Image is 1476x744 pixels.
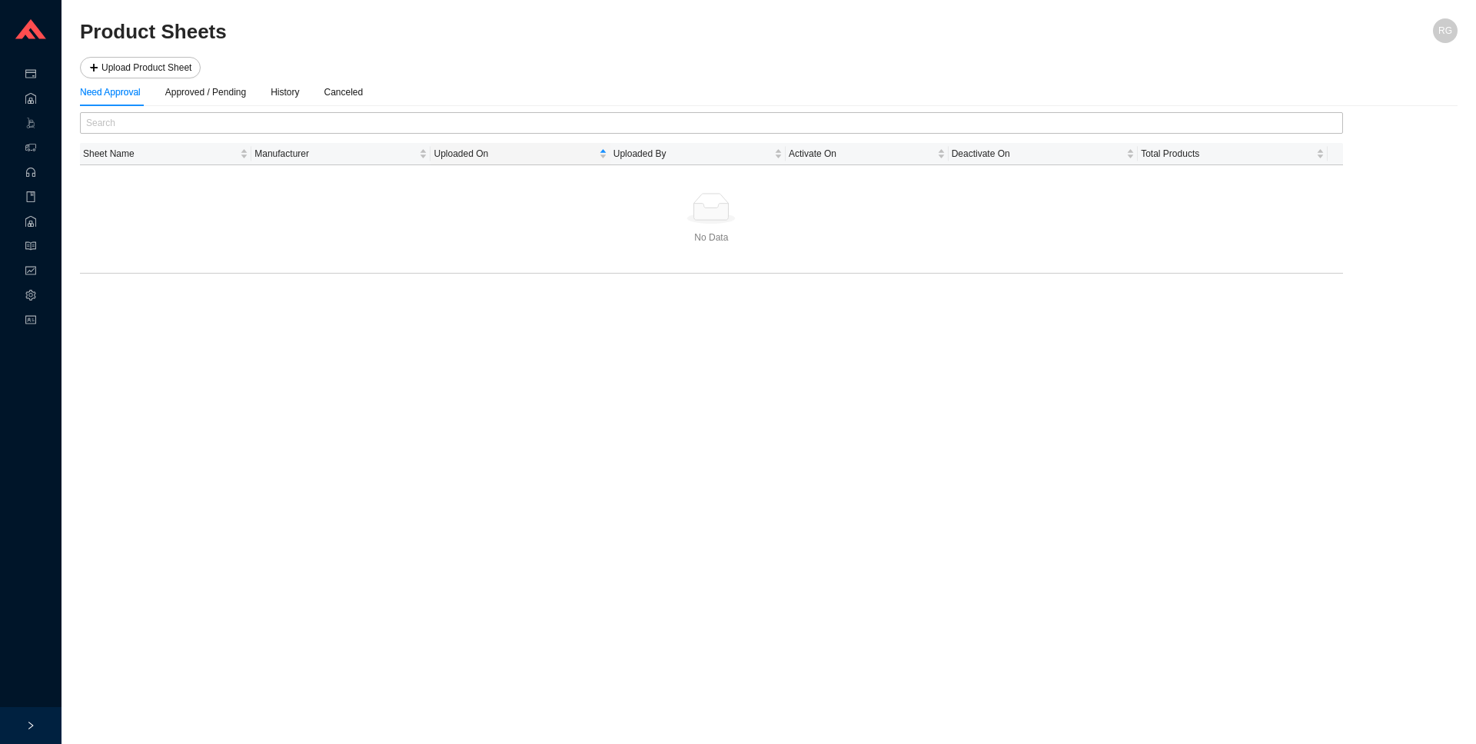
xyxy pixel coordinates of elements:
[101,60,191,75] span: Upload Product Sheet
[1438,18,1452,43] span: RG
[789,146,934,161] span: Activate On
[254,146,416,161] span: Manufacturer
[83,230,1340,245] div: No Data
[80,143,251,165] th: Sheet Name sortable
[434,146,595,161] span: Uploaded On
[25,63,36,88] span: credit-card
[83,146,237,161] span: Sheet Name
[251,143,430,165] th: Manufacturer sortable
[610,143,786,165] th: Uploaded By sortable
[613,146,771,161] span: Uploaded By
[25,309,36,334] span: idcard
[25,235,36,260] span: read
[952,146,1124,161] span: Deactivate On
[80,57,201,78] button: plusUpload Product Sheet
[1138,143,1328,165] th: Total Products sortable
[25,161,36,186] span: customer-service
[80,112,1343,134] input: Search
[89,63,98,74] span: plus
[165,85,246,100] div: Approved / Pending
[1141,146,1313,161] span: Total Products
[324,85,364,100] div: Canceled
[25,260,36,284] span: fund
[26,721,35,730] span: right
[80,85,141,100] div: Need Approval
[271,85,299,100] div: History
[25,186,36,211] span: book
[80,18,1113,45] h2: Product Sheets
[786,143,949,165] th: Activate On sortable
[949,143,1139,165] th: Deactivate On sortable
[25,284,36,309] span: setting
